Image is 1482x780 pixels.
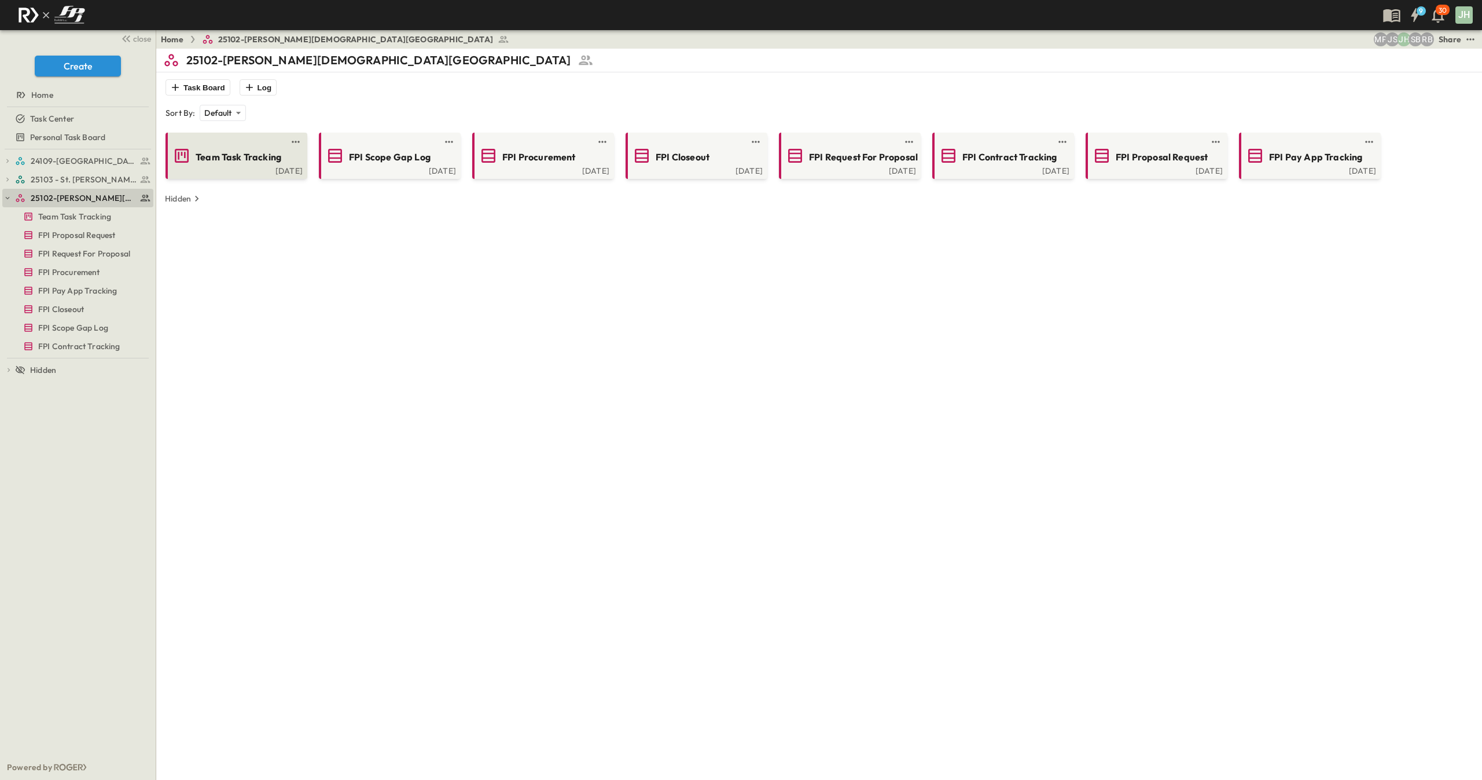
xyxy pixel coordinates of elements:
p: 30 [1439,6,1447,15]
a: FPI Request For Proposal [781,147,916,165]
button: Hidden [160,191,207,207]
a: FPI Pay App Tracking [2,283,151,299]
p: 25102-[PERSON_NAME][DEMOGRAPHIC_DATA][GEOGRAPHIC_DATA] [186,52,571,68]
nav: breadcrumbs [161,34,516,45]
a: FPI Closeout [2,301,151,317]
a: Team Task Tracking [168,147,303,165]
span: Team Task Tracking [38,211,111,222]
button: Task Board [166,79,230,96]
a: FPI Proposal Request [2,227,151,243]
span: FPI Closeout [38,303,84,315]
a: Task Center [2,111,151,127]
button: test [1056,135,1069,149]
a: [DATE] [1088,165,1223,174]
span: 25102-[PERSON_NAME][DEMOGRAPHIC_DATA][GEOGRAPHIC_DATA] [218,34,493,45]
button: test [442,135,456,149]
span: FPI Request For Proposal [38,248,130,259]
button: 9 [1403,5,1426,25]
a: FPI Pay App Tracking [1241,147,1376,165]
a: Home [2,87,151,103]
a: 25102-Christ The Redeemer Anglican Church [15,190,151,206]
span: Hidden [30,364,56,376]
div: Share [1439,34,1461,45]
span: FPI Procurement [502,151,576,164]
span: Team Task Tracking [196,151,281,164]
p: Sort By: [166,107,195,119]
span: Task Center [30,113,74,124]
div: 25103 - St. [PERSON_NAME] Phase 2test [2,170,153,189]
a: [DATE] [168,165,303,174]
a: FPI Request For Proposal [2,246,151,262]
button: JH [1454,5,1474,25]
button: Log [240,79,277,96]
span: 25103 - St. [PERSON_NAME] Phase 2 [31,174,137,185]
a: [DATE] [321,165,456,174]
button: test [289,135,303,149]
span: 25102-Christ The Redeemer Anglican Church [31,192,137,204]
p: Default [204,107,231,119]
h6: 9 [1419,6,1423,16]
button: test [749,135,763,149]
div: FPI Scope Gap Logtest [2,318,153,337]
a: [DATE] [475,165,609,174]
div: FPI Procurementtest [2,263,153,281]
span: FPI Procurement [38,266,100,278]
a: Home [161,34,183,45]
div: FPI Pay App Trackingtest [2,281,153,300]
a: FPI Scope Gap Log [2,320,151,336]
span: FPI Contract Tracking [962,151,1057,164]
div: FPI Request For Proposaltest [2,244,153,263]
span: FPI Proposal Request [1116,151,1208,164]
img: c8d7d1ed905e502e8f77bf7063faec64e13b34fdb1f2bdd94b0e311fc34f8000.png [14,3,89,27]
span: Home [31,89,53,101]
div: 24109-St. Teresa of Calcutta Parish Halltest [2,152,153,170]
a: FPI Procurement [2,264,151,280]
a: [DATE] [935,165,1069,174]
p: Hidden [165,193,191,204]
div: FPI Contract Trackingtest [2,337,153,356]
a: Team Task Tracking [2,208,151,225]
button: Create [35,56,121,76]
span: FPI Request For Proposal [809,151,918,164]
span: FPI Proposal Request [38,229,115,241]
div: FPI Closeouttest [2,300,153,318]
div: Default [200,105,245,121]
a: FPI Scope Gap Log [321,147,456,165]
a: 24109-St. Teresa of Calcutta Parish Hall [15,153,151,169]
a: [DATE] [1241,165,1376,174]
span: FPI Scope Gap Log [38,322,108,334]
div: Jesse Sullivan (jsullivan@fpibuilders.com) [1385,32,1399,46]
a: FPI Contract Tracking [2,338,151,354]
span: Personal Task Board [30,131,105,143]
a: 25103 - St. [PERSON_NAME] Phase 2 [15,171,151,188]
div: Monica Pruteanu (mpruteanu@fpibuilders.com) [1374,32,1388,46]
div: JH [1455,6,1473,24]
a: FPI Closeout [628,147,763,165]
button: test [1463,32,1477,46]
a: FPI Procurement [475,147,609,165]
span: FPI Pay App Tracking [1269,151,1362,164]
button: close [116,30,153,46]
span: FPI Pay App Tracking [38,285,117,296]
div: Jose Hurtado (jhurtado@fpibuilders.com) [1397,32,1411,46]
div: FPI Proposal Requesttest [2,226,153,244]
span: close [133,33,151,45]
a: [DATE] [628,165,763,174]
a: FPI Proposal Request [1088,147,1223,165]
a: 25102-[PERSON_NAME][DEMOGRAPHIC_DATA][GEOGRAPHIC_DATA] [202,34,509,45]
div: Personal Task Boardtest [2,128,153,147]
button: test [1362,135,1376,149]
a: [DATE] [781,165,916,174]
a: Personal Task Board [2,129,151,145]
div: Sterling Barnett (sterling@fpibuilders.com) [1409,32,1422,46]
span: FPI Scope Gap Log [349,151,431,164]
span: FPI Closeout [656,151,709,164]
